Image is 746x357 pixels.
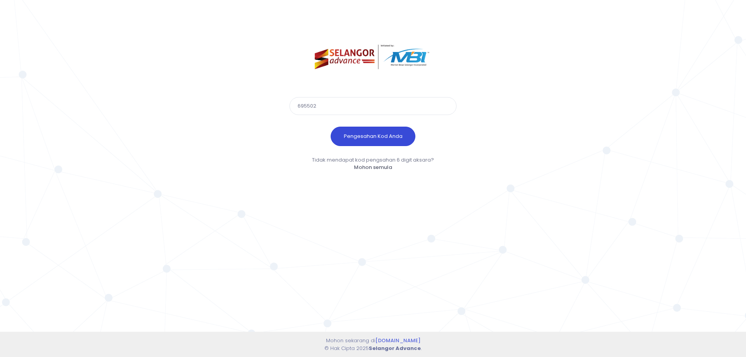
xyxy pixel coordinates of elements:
button: Pengesahan Kod Anda [331,127,415,146]
a: [DOMAIN_NAME] [375,337,420,344]
img: selangor-advance.png [315,45,432,69]
strong: Selangor Advance [369,345,421,352]
input: Kod pengesahan 6 digit aksara [289,97,457,115]
span: Tidak mendapat kod pengsahan 6 digit aksara? [312,156,434,164]
a: Mohon semula [354,164,392,171]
